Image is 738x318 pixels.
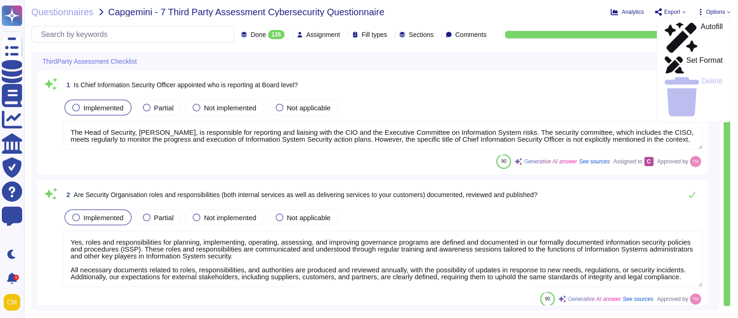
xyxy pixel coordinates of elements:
[690,294,701,305] img: user
[154,104,174,112] span: Partial
[579,159,610,164] span: See sources
[154,214,174,222] span: Partial
[306,31,340,38] span: Assignment
[287,104,331,112] span: Not applicable
[287,214,331,222] span: Not applicable
[657,159,688,164] span: Approved by
[31,7,94,17] span: Questionnaires
[63,231,703,287] textarea: Yes, roles and responsibilities for planning, implementing, operating, assessing, and improving g...
[657,54,730,75] a: Set Format
[74,191,537,198] span: Are Security Organisation roles and responsibilities (both internal services as well as deliverin...
[83,104,124,112] span: Implemented
[362,31,387,38] span: Fill types
[623,296,654,302] span: See sources
[63,121,703,150] textarea: The Head of Security, [PERSON_NAME], is responsible for reporting and liaising with the CIO and t...
[268,30,285,39] div: 135
[686,57,723,73] p: Set Format
[409,31,434,38] span: Sections
[204,214,256,222] span: Not implemented
[63,82,70,88] span: 1
[74,81,298,89] span: Is Chief Information Security Officer appointed who is reporting at Board level?
[545,296,550,301] span: 90
[13,275,19,280] div: 1
[611,8,644,16] button: Analytics
[706,9,725,15] span: Options
[644,157,654,166] div: C
[63,192,70,198] span: 2
[108,7,385,17] span: Capgemini - 7 Third Party Assessment Cybersecurity Questionnaire
[657,296,688,302] span: Approved by
[613,157,654,166] span: Assigned to
[501,159,506,164] span: 90
[204,104,256,112] span: Not implemented
[701,23,723,53] p: Autofill
[622,9,644,15] span: Analytics
[657,21,730,54] a: Autofill
[568,296,621,302] span: Generative AI answer
[42,58,137,65] span: ThirdParty Assessment Checklist
[83,214,124,222] span: Implemented
[250,31,266,38] span: Done
[455,31,487,38] span: Comments
[36,26,234,42] input: Search by keywords
[4,294,20,311] img: user
[664,9,680,15] span: Export
[2,292,27,312] button: user
[524,159,577,164] span: Generative AI answer
[690,156,701,167] img: user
